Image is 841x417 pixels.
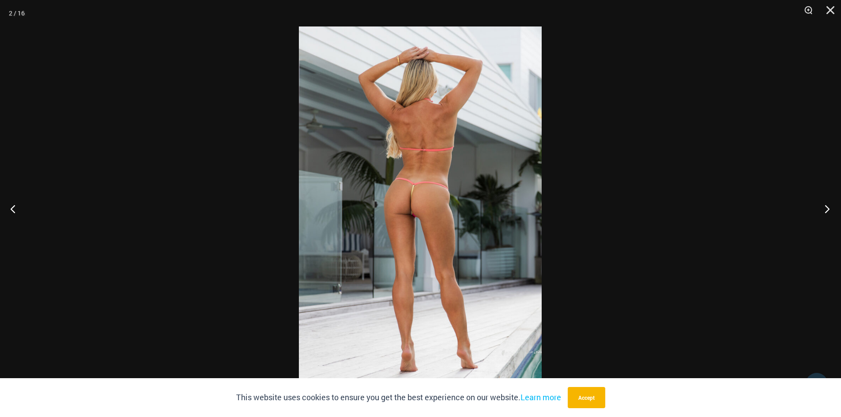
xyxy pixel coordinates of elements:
[236,391,561,404] p: This website uses cookies to ensure you get the best experience on our website.
[808,187,841,231] button: Next
[520,392,561,402] a: Learn more
[568,387,605,408] button: Accept
[299,26,542,391] img: Bubble Mesh Highlight Pink 819 One Piece 03
[9,7,25,20] div: 2 / 16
